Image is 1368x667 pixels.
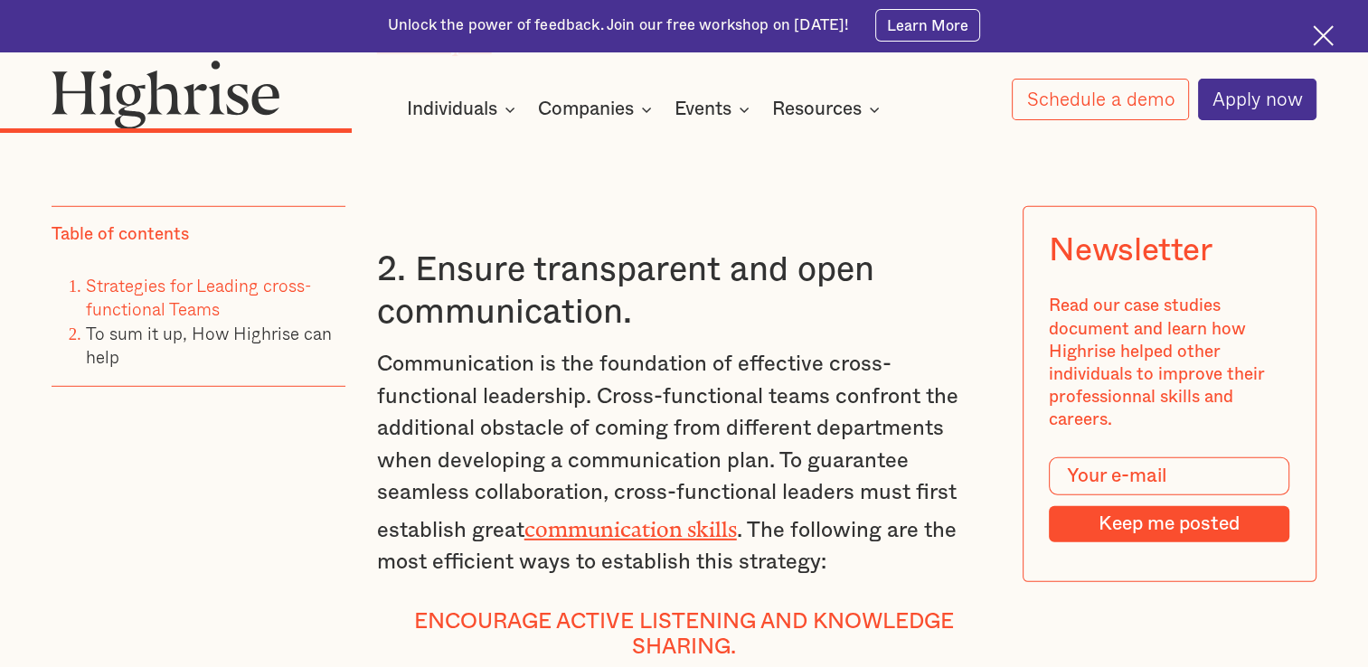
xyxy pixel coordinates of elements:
div: Resources [772,99,885,120]
a: communication skills [524,517,737,531]
p: Communication is the foundation of effective cross-functional leadership. Cross-functional teams ... [377,349,992,578]
a: Strategies for Leading cross-functional Teams [86,272,312,322]
div: Events [675,99,755,120]
input: Keep me posted [1050,505,1290,541]
a: To sum it up, How Highrise can help [86,319,332,369]
img: Cross icon [1313,25,1334,46]
div: Table of contents [52,223,189,246]
div: Companies [538,99,634,120]
div: Companies [538,99,657,120]
a: Learn More [875,9,981,42]
h4: Encourage active listening and knowledge sharing. [377,609,992,661]
div: Events [675,99,731,120]
div: Read our case studies document and learn how Highrise helped other individuals to improve their p... [1050,295,1290,431]
div: Individuals [407,99,521,120]
a: Apply now [1198,79,1317,120]
a: Schedule a demo [1012,79,1189,120]
div: Unlock the power of feedback. Join our free workshop on [DATE]! [388,15,849,36]
div: Newsletter [1050,231,1212,268]
form: Modal Form [1050,456,1290,541]
h3: 2. Ensure transparent and open communication. [377,249,992,334]
div: Resources [772,99,862,120]
input: Your e-mail [1050,456,1290,495]
div: Individuals [407,99,497,120]
img: Highrise logo [52,60,280,128]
